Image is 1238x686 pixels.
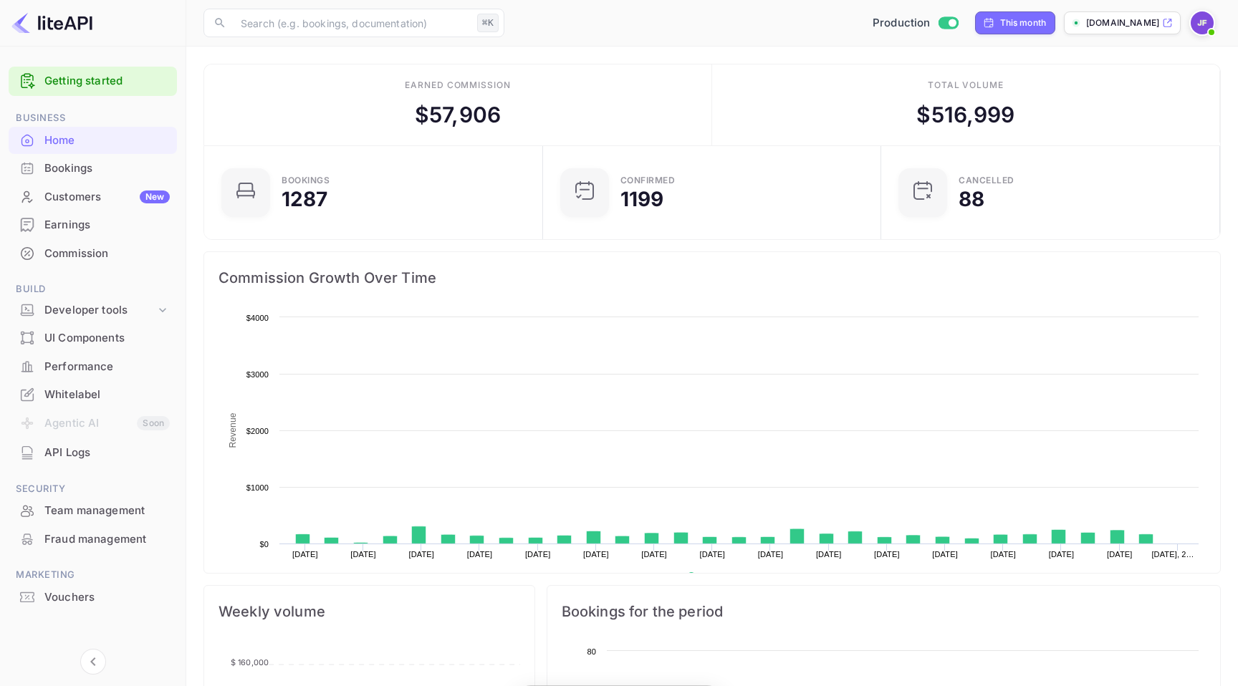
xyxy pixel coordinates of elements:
[9,324,177,352] div: UI Components
[9,381,177,409] div: Whitelabel
[758,550,784,559] text: [DATE]
[44,589,170,606] div: Vouchers
[44,132,170,149] div: Home
[9,298,177,323] div: Developer tools
[700,550,726,559] text: [DATE]
[620,176,676,185] div: Confirmed
[44,503,170,519] div: Team management
[9,497,177,525] div: Team management
[9,567,177,583] span: Marketing
[9,67,177,96] div: Getting started
[9,110,177,126] span: Business
[916,99,1014,131] div: $ 516,999
[525,550,551,559] text: [DATE]
[9,211,177,239] div: Earnings
[975,11,1056,34] div: Click to change the date range period
[928,79,1004,92] div: Total volume
[874,550,900,559] text: [DATE]
[1049,550,1075,559] text: [DATE]
[9,439,177,467] div: API Logs
[350,550,376,559] text: [DATE]
[620,189,664,209] div: 1199
[282,189,328,209] div: 1287
[9,183,177,211] div: CustomersNew
[9,584,177,610] a: Vouchers
[292,550,318,559] text: [DATE]
[867,15,964,32] div: Switch to Sandbox mode
[9,526,177,552] a: Fraud management
[9,324,177,351] a: UI Components
[9,381,177,407] a: Whitelabel
[44,73,170,90] a: Getting started
[1000,16,1047,29] div: This month
[9,155,177,181] a: Bookings
[44,189,170,206] div: Customers
[246,483,269,492] text: $1000
[873,15,931,32] span: Production
[44,217,170,233] div: Earnings
[44,387,170,403] div: Whitelabel
[9,127,177,155] div: Home
[9,127,177,153] a: Home
[219,266,1206,289] span: Commission Growth Over Time
[44,160,170,177] div: Bookings
[9,211,177,238] a: Earnings
[701,572,737,582] text: Revenue
[1151,550,1194,559] text: [DATE], 2…
[9,183,177,210] a: CustomersNew
[246,370,269,379] text: $3000
[219,600,520,623] span: Weekly volume
[415,99,501,131] div: $ 57,906
[80,649,106,675] button: Collapse navigation
[44,302,155,319] div: Developer tools
[405,79,511,92] div: Earned commission
[246,314,269,322] text: $4000
[44,246,170,262] div: Commission
[228,412,238,448] text: Revenue
[641,550,667,559] text: [DATE]
[246,427,269,435] text: $2000
[44,359,170,375] div: Performance
[959,189,984,209] div: 88
[562,600,1206,623] span: Bookings for the period
[959,176,1014,185] div: CANCELLED
[9,353,177,381] div: Performance
[9,240,177,266] a: Commission
[11,11,92,34] img: LiteAPI logo
[1086,16,1159,29] p: [DOMAIN_NAME]
[932,550,958,559] text: [DATE]
[140,190,170,203] div: New
[259,540,269,549] text: $0
[467,550,493,559] text: [DATE]
[231,657,269,667] tspan: $ 160,000
[44,330,170,347] div: UI Components
[282,176,330,185] div: Bookings
[816,550,842,559] text: [DATE]
[232,9,471,37] input: Search (e.g. bookings, documentation)
[1107,550,1133,559] text: [DATE]
[587,647,596,656] text: 80
[44,445,170,461] div: API Logs
[9,497,177,523] a: Team management
[9,526,177,554] div: Fraud management
[991,550,1017,559] text: [DATE]
[9,481,177,497] span: Security
[9,240,177,268] div: Commission
[9,584,177,612] div: Vouchers
[583,550,609,559] text: [DATE]
[9,281,177,297] span: Build
[44,531,170,548] div: Fraud management
[9,155,177,183] div: Bookings
[1191,11,1214,34] img: Jenny Frimer
[477,14,499,32] div: ⌘K
[9,439,177,465] a: API Logs
[408,550,434,559] text: [DATE]
[9,353,177,380] a: Performance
